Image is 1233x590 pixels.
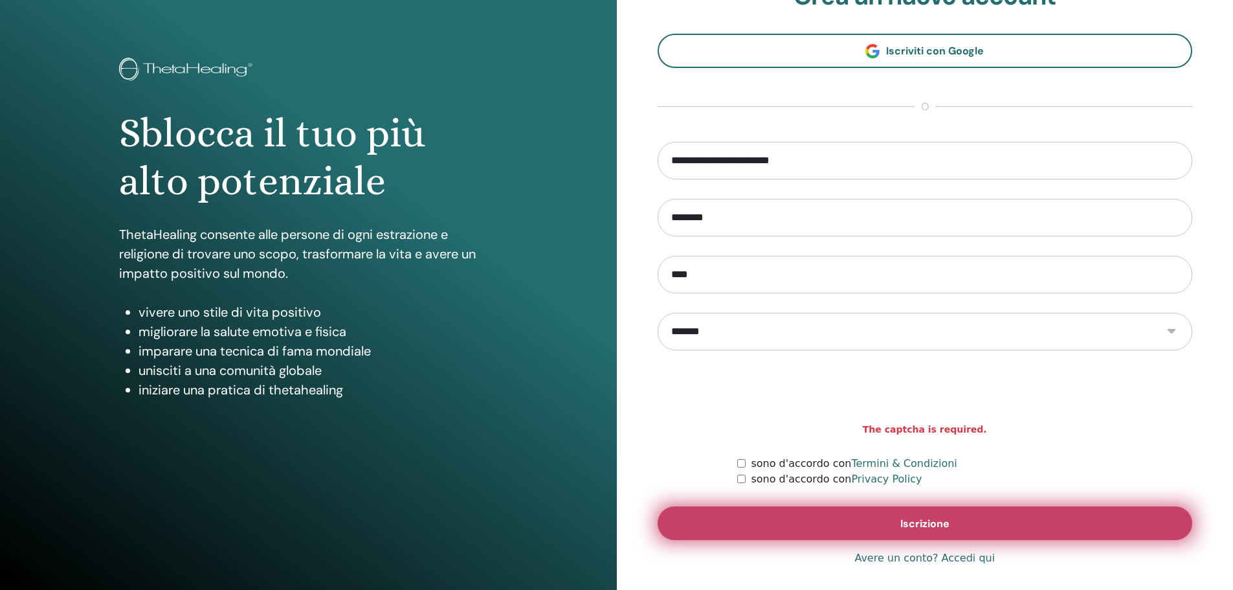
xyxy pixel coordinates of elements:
[915,99,935,115] span: o
[900,517,950,530] span: Iscrizione
[751,471,922,487] label: sono d'accordo con
[139,361,498,380] li: unisciti a una comunità globale
[851,457,957,470] a: Termini & Condizioni
[139,380,498,400] li: iniziare una pratica di thetahealing
[139,341,498,361] li: imparare una tecnica di fama mondiale
[119,225,498,283] p: ThetaHealing consente alle persone di ogni estrazione e religione di trovare uno scopo, trasforma...
[751,456,957,471] label: sono d'accordo con
[827,370,1023,420] iframe: reCAPTCHA
[863,423,987,437] strong: The captcha is required.
[658,34,1193,68] a: Iscriviti con Google
[119,109,498,206] h1: Sblocca il tuo più alto potenziale
[886,44,984,58] span: Iscriviti con Google
[851,473,922,485] a: Privacy Policy
[139,322,498,341] li: migliorare la salute emotiva e fisica
[139,302,498,322] li: vivere uno stile di vita positivo
[658,506,1193,540] button: Iscrizione
[854,550,995,566] a: Avere un conto? Accedi qui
